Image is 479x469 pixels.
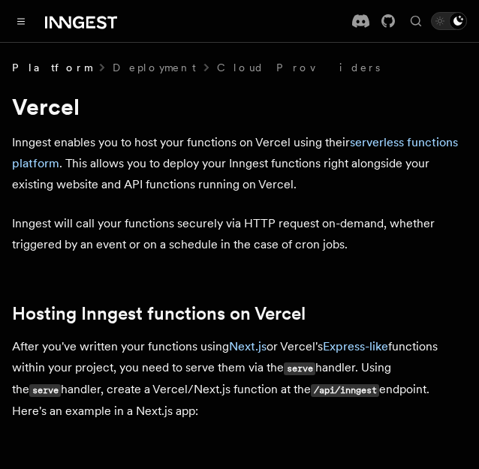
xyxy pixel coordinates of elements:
[323,339,388,353] a: Express-like
[431,12,467,30] button: Toggle dark mode
[12,93,467,120] h1: Vercel
[12,303,306,324] a: Hosting Inngest functions on Vercel
[12,132,467,195] p: Inngest enables you to host your functions on Vercel using their . This allows you to deploy your...
[12,213,467,255] p: Inngest will call your functions securely via HTTP request on-demand, whether triggered by an eve...
[217,60,380,75] a: Cloud Providers
[229,339,267,353] a: Next.js
[12,12,30,30] button: Toggle navigation
[284,362,315,375] code: serve
[12,60,92,75] span: Platform
[113,60,196,75] a: Deployment
[407,12,425,30] button: Find something...
[12,336,467,422] p: After you've written your functions using or Vercel's functions within your project, you need to ...
[29,384,61,397] code: serve
[311,384,379,397] code: /api/inngest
